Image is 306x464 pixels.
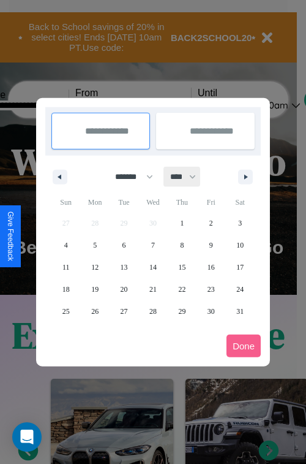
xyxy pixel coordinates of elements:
[196,278,225,300] button: 23
[196,192,225,212] span: Fri
[12,422,42,452] div: Open Intercom Messenger
[91,300,99,322] span: 26
[207,300,215,322] span: 30
[236,256,244,278] span: 17
[226,300,255,322] button: 31
[91,278,99,300] span: 19
[110,256,138,278] button: 13
[196,256,225,278] button: 16
[149,256,157,278] span: 14
[149,300,157,322] span: 28
[62,256,70,278] span: 11
[138,256,167,278] button: 14
[80,278,109,300] button: 19
[226,278,255,300] button: 24
[80,192,109,212] span: Mon
[51,278,80,300] button: 18
[51,192,80,212] span: Sun
[196,212,225,234] button: 2
[226,212,255,234] button: 3
[168,212,196,234] button: 1
[236,278,244,300] span: 24
[93,234,97,256] span: 5
[207,278,215,300] span: 23
[236,300,244,322] span: 31
[138,300,167,322] button: 28
[110,300,138,322] button: 27
[121,300,128,322] span: 27
[91,256,99,278] span: 12
[168,234,196,256] button: 8
[168,278,196,300] button: 22
[51,234,80,256] button: 4
[226,192,255,212] span: Sat
[226,256,255,278] button: 17
[62,278,70,300] span: 18
[236,234,244,256] span: 10
[138,278,167,300] button: 21
[80,234,109,256] button: 5
[209,234,213,256] span: 9
[207,256,215,278] span: 16
[64,234,68,256] span: 4
[178,256,185,278] span: 15
[226,335,261,357] button: Done
[226,234,255,256] button: 10
[80,256,109,278] button: 12
[110,234,138,256] button: 6
[238,212,242,234] span: 3
[168,256,196,278] button: 15
[122,234,126,256] span: 6
[138,234,167,256] button: 7
[178,278,185,300] span: 22
[121,256,128,278] span: 13
[62,300,70,322] span: 25
[6,211,15,261] div: Give Feedback
[180,212,184,234] span: 1
[149,278,157,300] span: 21
[168,300,196,322] button: 29
[110,278,138,300] button: 20
[51,256,80,278] button: 11
[138,192,167,212] span: Wed
[51,300,80,322] button: 25
[151,234,155,256] span: 7
[196,234,225,256] button: 9
[178,300,185,322] span: 29
[80,300,109,322] button: 26
[110,192,138,212] span: Tue
[180,234,184,256] span: 8
[196,300,225,322] button: 30
[168,192,196,212] span: Thu
[121,278,128,300] span: 20
[209,212,213,234] span: 2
